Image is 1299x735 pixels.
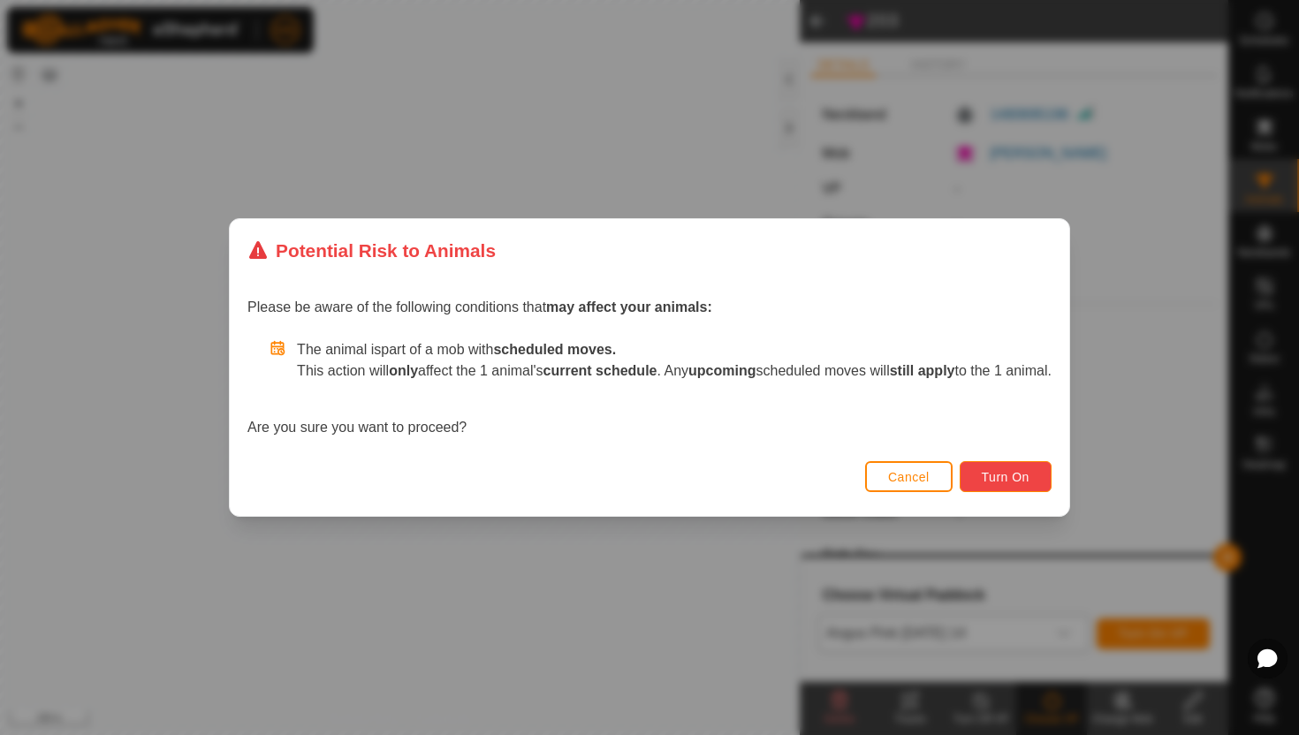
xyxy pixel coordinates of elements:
[543,363,657,378] strong: current schedule
[297,360,1052,382] p: This action will affect the 1 animal's . Any scheduled moves will to the 1 animal.
[493,342,616,357] strong: scheduled moves.
[247,339,1052,438] div: Are you sure you want to proceed?
[247,299,712,314] span: Please be aware of the following conditions that
[960,461,1052,492] button: Turn On
[546,299,712,314] strong: may affect your animals:
[890,363,955,378] strong: still apply
[888,470,930,484] span: Cancel
[688,363,756,378] strong: upcoming
[982,470,1029,484] span: Turn On
[389,363,418,378] strong: only
[297,339,1052,360] p: The animal is
[865,461,953,492] button: Cancel
[381,342,616,357] span: part of a mob with
[247,237,496,264] div: Potential Risk to Animals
